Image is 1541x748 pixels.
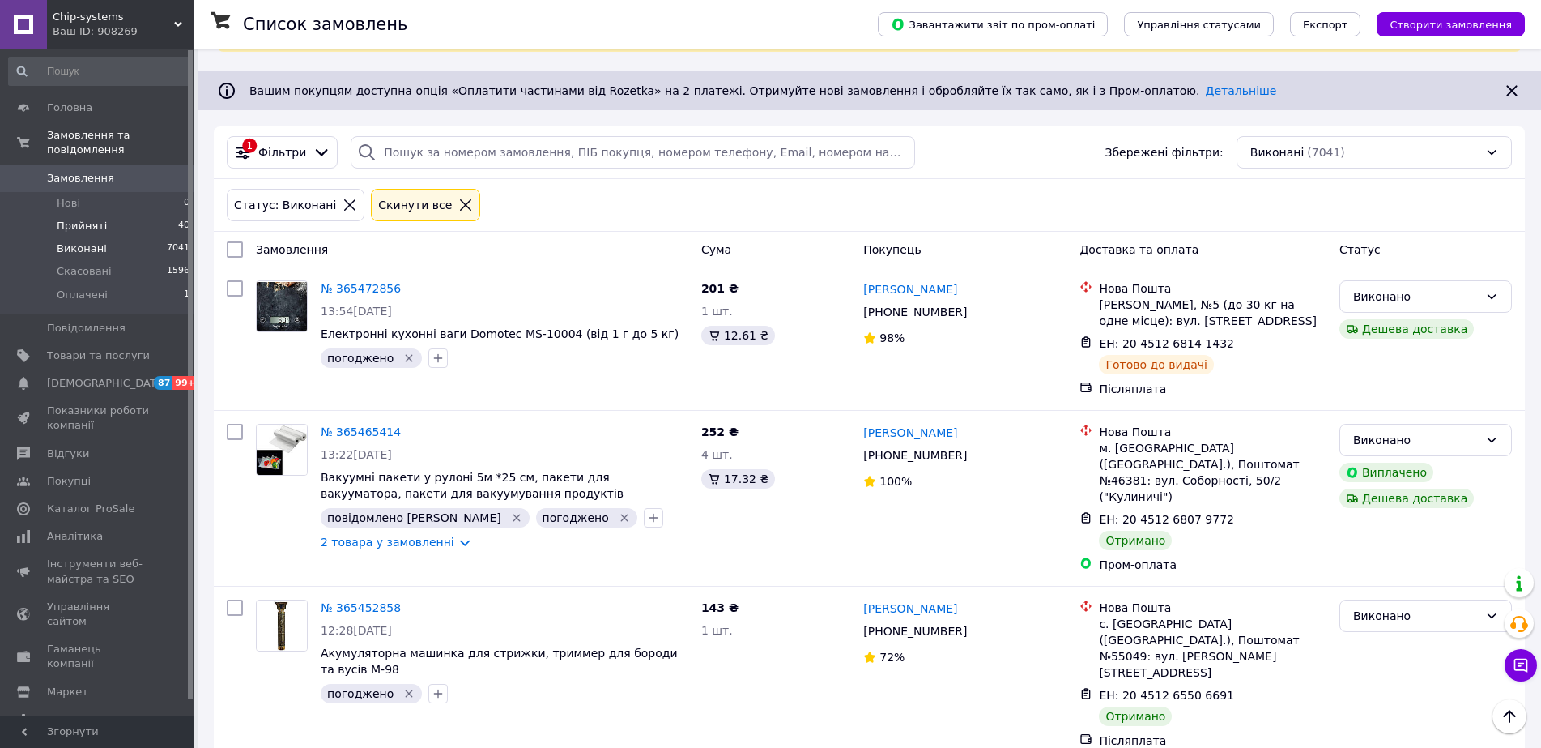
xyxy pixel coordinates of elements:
span: Покупець [863,243,921,256]
span: Нові [57,196,80,211]
span: [DEMOGRAPHIC_DATA] [47,376,167,391]
div: Отримано [1099,707,1172,726]
span: ЕН: 20 4512 6550 6691 [1099,689,1234,702]
span: Інструменти веб-майстра та SEO [47,557,150,586]
input: Пошук за номером замовлення, ПІБ покупця, номером телефону, Email, номером накладної [351,136,914,169]
span: 87 [154,376,172,390]
a: № 365472856 [321,282,401,295]
div: Отримано [1099,531,1172,550]
span: 40 [178,219,189,233]
div: 12.61 ₴ [701,326,775,345]
div: Виплачено [1339,463,1433,482]
span: Замовлення [47,171,114,186]
a: Вакуумні пакети у рулоні 5м *25 см, пакети для вакууматора, пакети для вакуумування продуктів [321,471,624,500]
img: Фото товару [257,601,307,651]
span: Оплачені [57,288,108,302]
span: Управління статусами [1137,19,1261,31]
div: Післяплата [1099,381,1326,397]
a: Фото товару [256,424,308,476]
span: ЕН: 20 4512 6807 9772 [1099,513,1234,526]
div: Статус: Виконані [231,196,339,214]
a: [PERSON_NAME] [863,281,957,297]
span: 12:28[DATE] [321,624,392,637]
button: Створити замовлення [1377,12,1525,36]
span: 99+ [172,376,199,390]
div: Виконано [1353,288,1479,306]
button: Наверх [1492,699,1526,733]
div: [PHONE_NUMBER] [860,620,970,643]
span: 72% [879,651,905,664]
span: 1 шт. [701,305,733,318]
span: Показники роботи компанії [47,404,150,433]
span: Каталог ProSale [47,502,134,516]
span: Cума [701,243,731,256]
a: Фото товару [256,600,308,652]
span: погоджено [327,687,394,700]
span: (7041) [1307,146,1345,159]
span: Замовлення [256,243,328,256]
span: Товари та послуги [47,348,150,363]
a: Створити замовлення [1360,17,1525,30]
span: Завантажити звіт по пром-оплаті [891,17,1095,32]
span: ЕН: 20 4512 6814 1432 [1099,337,1234,350]
span: 98% [879,331,905,344]
span: Повідомлення [47,321,126,336]
span: Скасовані [57,264,112,279]
a: [PERSON_NAME] [863,425,957,441]
span: Маркет [47,685,88,699]
span: Доставка та оплата [1079,243,1198,256]
div: Пром-оплата [1099,557,1326,573]
div: Дешева доставка [1339,489,1474,508]
span: Налаштування [47,712,130,727]
span: Виконані [57,241,107,256]
span: Відгуки [47,447,89,461]
span: 1 шт. [701,624,733,637]
h1: Список замовлень [243,15,407,34]
button: Експорт [1290,12,1361,36]
svg: Видалити мітку [402,687,415,700]
span: 13:54[DATE] [321,305,392,318]
div: Нова Пошта [1099,280,1326,297]
span: Електронні кухонні ваги Domotec MS-10004 (від 1 г до 5 кг) [321,327,679,340]
span: погоджено [543,511,609,524]
a: Детальніше [1206,84,1277,97]
span: 7041 [167,241,189,256]
button: Чат з покупцем [1505,649,1537,682]
span: Головна [47,100,92,115]
input: Пошук [8,57,191,86]
span: Створити замовлення [1390,19,1512,31]
span: Збережені фільтри: [1105,144,1223,160]
span: 4 шт. [701,448,733,461]
span: Сhip-systems [53,10,174,24]
a: Фото товару [256,280,308,332]
div: Нова Пошта [1099,424,1326,440]
span: Експорт [1303,19,1348,31]
a: Акумуляторна машинка для стрижки, триммер для бороди та вусів M-98 [321,647,678,676]
div: Дешева доставка [1339,319,1474,339]
button: Завантажити звіт по пром-оплаті [878,12,1108,36]
span: Виконані [1250,144,1305,160]
div: Cкинути все [375,196,455,214]
span: Вашим покупцям доступна опція «Оплатити частинами від Rozetka» на 2 платежі. Отримуйте нові замов... [249,84,1276,97]
img: Фото товару [257,282,307,331]
svg: Видалити мітку [510,511,523,524]
span: Управління сайтом [47,600,150,629]
div: Виконано [1353,431,1479,449]
span: 252 ₴ [701,425,739,438]
svg: Видалити мітку [618,511,631,524]
div: [PHONE_NUMBER] [860,301,970,323]
span: 0 [184,196,189,211]
div: Ваш ID: 908269 [53,24,194,39]
span: повідомлено [PERSON_NAME] [327,511,501,524]
svg: Видалити мітку [402,352,415,365]
span: 100% [879,475,912,488]
span: Покупці [47,474,91,489]
span: 1596 [167,264,189,279]
span: Аналітика [47,529,103,544]
span: погоджено [327,352,394,365]
span: Фільтри [258,144,306,160]
div: Нова Пошта [1099,600,1326,616]
span: 13:22[DATE] [321,448,392,461]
